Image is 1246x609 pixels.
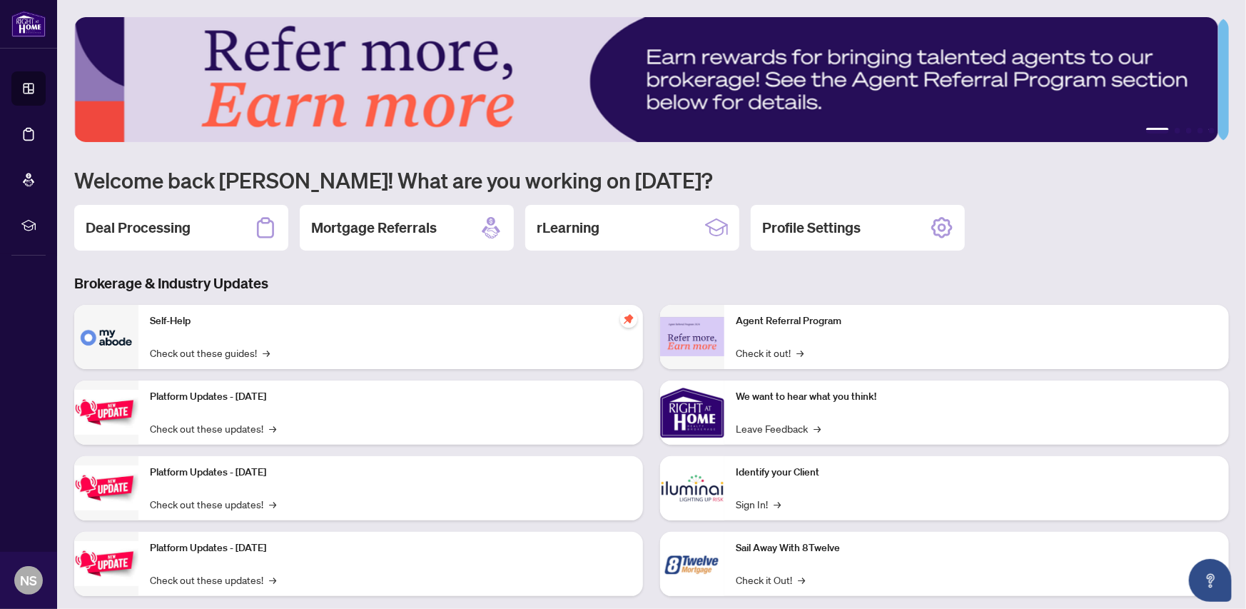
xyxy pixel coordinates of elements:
span: NS [20,570,37,590]
img: Platform Updates - July 21, 2025 [74,390,138,435]
h2: Deal Processing [86,218,191,238]
span: → [269,572,276,588]
button: 1 [1146,128,1169,134]
img: We want to hear what you think! [660,381,724,445]
img: logo [11,11,46,37]
p: Identify your Client [736,465,1217,480]
a: Check it Out!→ [736,572,805,588]
button: 3 [1186,128,1192,134]
img: Sail Away With 8Twelve [660,532,724,596]
p: Self-Help [150,313,632,329]
span: → [798,572,805,588]
p: Agent Referral Program [736,313,1217,329]
a: Leave Feedback→ [736,421,821,436]
p: Sail Away With 8Twelve [736,540,1217,556]
h2: Mortgage Referrals [311,218,437,238]
a: Check out these updates!→ [150,496,276,512]
h3: Brokerage & Industry Updates [74,273,1229,293]
a: Sign In!→ [736,496,781,512]
img: Self-Help [74,305,138,369]
a: Check out these guides!→ [150,345,270,361]
button: 4 [1197,128,1203,134]
span: → [774,496,781,512]
img: Slide 0 [74,17,1218,142]
span: → [269,496,276,512]
span: → [814,421,821,436]
a: Check out these updates!→ [150,572,276,588]
a: Check it out!→ [736,345,804,361]
span: pushpin [620,311,637,328]
a: Check out these updates!→ [150,421,276,436]
span: → [796,345,804,361]
img: Identify your Client [660,456,724,520]
span: → [269,421,276,436]
button: 2 [1175,128,1180,134]
button: 5 [1209,128,1215,134]
h2: Profile Settings [762,218,861,238]
h1: Welcome back [PERSON_NAME]! What are you working on [DATE]? [74,166,1229,193]
p: Platform Updates - [DATE] [150,389,632,405]
p: Platform Updates - [DATE] [150,540,632,556]
p: Platform Updates - [DATE] [150,465,632,480]
h2: rLearning [537,218,599,238]
span: → [263,345,270,361]
img: Agent Referral Program [660,317,724,356]
img: Platform Updates - July 8, 2025 [74,465,138,510]
p: We want to hear what you think! [736,389,1217,405]
img: Platform Updates - June 23, 2025 [74,541,138,586]
button: Open asap [1189,559,1232,602]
